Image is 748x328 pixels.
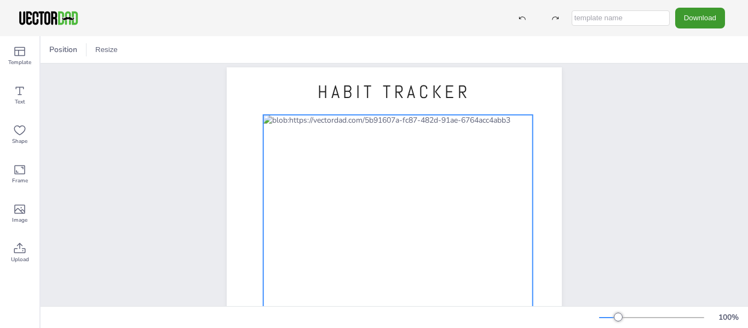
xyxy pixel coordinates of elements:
span: Upload [11,255,29,264]
span: Image [12,216,27,225]
button: Resize [91,41,122,59]
span: HABIT TRACKER [318,80,471,103]
div: 100 % [715,312,741,323]
button: Download [675,8,725,28]
input: template name [572,10,670,26]
span: Template [8,58,31,67]
span: Shape [12,137,27,146]
span: Frame [12,176,28,185]
span: Text [15,97,25,106]
img: VectorDad-1.png [18,10,79,26]
span: Position [47,44,79,55]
